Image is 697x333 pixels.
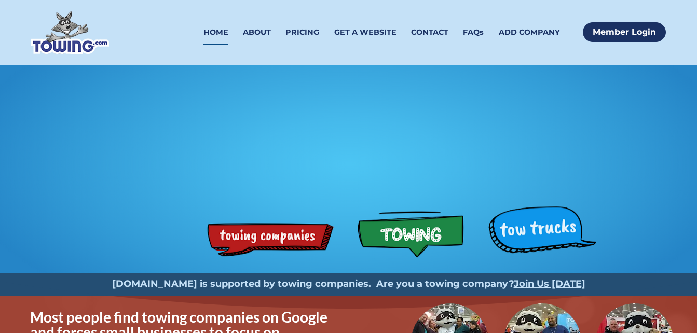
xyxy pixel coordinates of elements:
[112,278,514,289] strong: [DOMAIN_NAME] is supported by towing companies. Are you a towing company?
[285,20,319,45] a: PRICING
[31,11,109,54] img: Towing.com Logo
[583,22,666,42] a: Member Login
[203,20,228,45] a: HOME
[334,20,397,45] a: GET A WEBSITE
[243,20,271,45] a: ABOUT
[514,278,585,289] a: Join Us [DATE]
[463,20,484,45] a: FAQs
[499,20,560,45] a: ADD COMPANY
[411,20,448,45] a: CONTACT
